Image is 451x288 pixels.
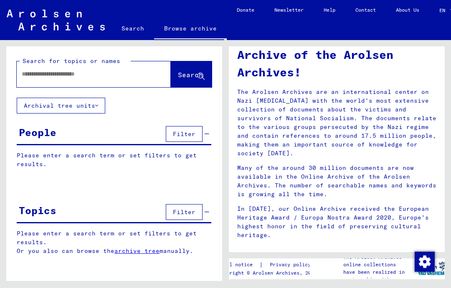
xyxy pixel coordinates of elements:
[17,229,212,255] p: Please enter a search term or set filters to get results. Or you also can browse the manually.
[218,260,259,269] a: Legal notice
[111,18,154,38] a: Search
[263,260,321,269] a: Privacy policy
[218,260,321,269] div: |
[23,57,120,65] mat-label: Search for topics or names
[166,204,203,220] button: Filter
[19,203,56,218] div: Topics
[17,98,105,114] button: Archival tree units
[178,71,203,79] span: Search
[343,268,418,283] p: have been realized in partnership with
[17,151,211,169] p: Please enter a search term or set filters to get results.
[154,18,227,40] a: Browse archive
[173,208,195,216] span: Filter
[237,88,436,158] p: The Arolsen Archives are an international center on Nazi [MEDICAL_DATA] with the world’s most ext...
[439,8,448,13] span: EN
[173,130,195,138] span: Filter
[237,164,436,199] p: Many of the around 30 million documents are now available in the Online Archive of the Arolsen Ar...
[171,61,212,87] button: Search
[237,28,436,81] h1: Welcome to the Online Archive of the Arolsen Archives!
[237,205,436,240] p: In [DATE], our Online Archive received the European Heritage Award / Europa Nostra Award 2020, Eu...
[114,247,160,255] a: archive tree
[166,126,203,142] button: Filter
[415,252,435,272] img: Change consent
[218,269,321,277] p: Copyright © Arolsen Archives, 2021
[7,10,105,30] img: Arolsen_neg.svg
[343,253,418,268] p: The Arolsen Archives online collections
[19,125,56,140] div: People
